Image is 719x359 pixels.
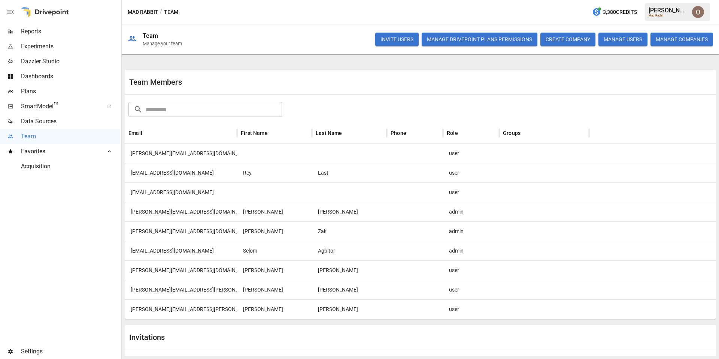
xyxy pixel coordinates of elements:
[143,32,158,39] div: Team
[540,33,595,46] button: CREATE COMPANY
[521,128,532,138] button: Sort
[125,260,237,280] div: irving@madrabbit.com
[21,162,120,171] span: Acquisition
[312,299,387,319] div: Lam
[128,7,158,17] button: Mad Rabbit
[312,221,387,241] div: Zak
[54,101,59,110] span: ™
[129,333,421,342] div: Invitations
[21,147,99,156] span: Favorites
[125,202,237,221] div: joe@madrabbit.com
[143,41,182,46] div: Manage your team
[21,87,120,96] span: Plans
[407,128,418,138] button: Sort
[160,7,163,17] div: /
[21,347,120,356] span: Settings
[21,42,120,51] span: Experiments
[21,132,120,141] span: Team
[598,33,647,46] button: MANAGE USERS
[443,144,499,163] div: user
[312,280,387,299] div: Lam
[269,128,279,138] button: Sort
[21,72,120,81] span: Dashboards
[21,117,120,126] span: Data Sources
[443,202,499,221] div: admin
[312,202,387,221] div: Jenkins
[128,130,142,136] div: Email
[312,241,387,260] div: Agbitor
[692,6,704,18] img: Oleksii Flok
[443,221,499,241] div: admin
[237,299,312,319] div: Andrew
[391,130,406,136] div: Phone
[688,1,709,22] button: Oleksii Flok
[589,5,640,19] button: 3,380Credits
[443,260,499,280] div: user
[143,128,154,138] button: Sort
[649,14,688,17] div: Mad Rabbit
[375,33,419,46] button: INVITE USERS
[447,130,458,136] div: Role
[443,163,499,182] div: user
[21,27,120,36] span: Reports
[649,7,688,14] div: [PERSON_NAME]
[237,260,312,280] div: Irving
[125,241,237,260] div: selom@madrabbit.com
[650,33,713,46] button: MANAGE COMPANIES
[125,221,237,241] div: oliver@madrabbit.com
[125,182,237,202] div: rrouse12@gmail.com
[21,102,99,111] span: SmartModel
[459,128,469,138] button: Sort
[125,144,237,163] div: amy@madrabbit.com
[312,163,387,182] div: Last
[603,7,637,17] span: 3,380 Credits
[125,299,237,319] div: andrew.yh.lam@gmail.com
[241,130,268,136] div: First Name
[503,130,521,136] div: Groups
[443,182,499,202] div: user
[422,33,537,46] button: Manage Drivepoint Plans Permissions
[237,280,312,299] div: Andrew
[343,128,354,138] button: Sort
[237,163,312,182] div: Rey
[129,78,421,87] div: Team Members
[21,57,120,66] span: Dazzler Studio
[443,299,499,319] div: user
[237,241,312,260] div: Selom
[443,280,499,299] div: user
[443,241,499,260] div: admin
[316,130,342,136] div: Last Name
[125,163,237,182] div: rey@madrabbit.com
[237,202,312,221] div: Joe
[237,221,312,241] div: Oliver
[312,260,387,280] div: Gonzalez
[125,280,237,299] div: andrew.lam@madrabbit.com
